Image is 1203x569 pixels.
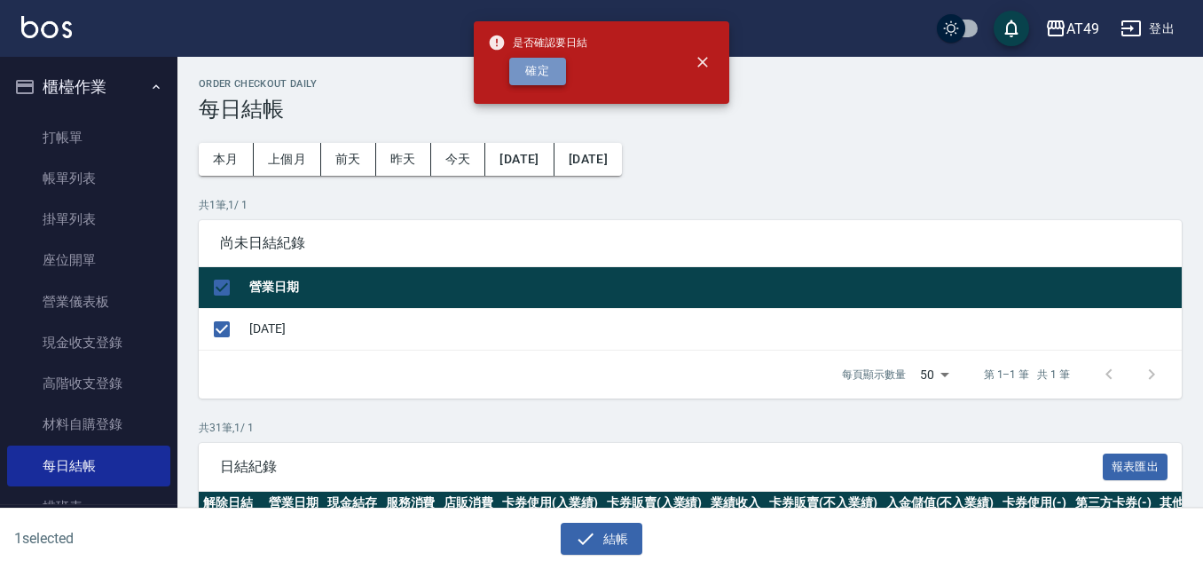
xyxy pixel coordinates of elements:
th: 營業日期 [264,492,323,515]
th: 解除日結 [199,492,264,515]
button: 登出 [1113,12,1182,45]
h2: Order checkout daily [199,78,1182,90]
button: 報表匯出 [1103,454,1168,481]
button: 本月 [199,143,254,176]
th: 業績收入 [706,492,765,515]
a: 報表匯出 [1103,457,1168,474]
span: 尚未日結紀錄 [220,234,1160,252]
th: 店販消費 [439,492,498,515]
button: 確定 [509,58,566,85]
button: 今天 [431,143,486,176]
th: 入金儲值(不入業績) [882,492,999,515]
button: 上個月 [254,143,321,176]
button: [DATE] [485,143,554,176]
th: 卡券販賣(入業績) [602,492,707,515]
a: 每日結帳 [7,446,170,486]
h6: 1 selected [14,527,297,549]
button: 櫃檯作業 [7,64,170,110]
p: 每頁顯示數量 [842,367,906,383]
button: 結帳 [561,523,643,556]
a: 材料自購登錄 [7,404,170,445]
th: 營業日期 [245,267,1182,309]
button: 昨天 [376,143,431,176]
button: close [683,43,722,82]
p: 第 1–1 筆 共 1 筆 [984,367,1070,383]
th: 現金結存 [323,492,381,515]
a: 座位開單 [7,240,170,281]
h3: 每日結帳 [199,97,1182,122]
p: 共 1 筆, 1 / 1 [199,197,1182,213]
th: 卡券使用(-) [998,492,1071,515]
a: 帳單列表 [7,158,170,199]
img: Logo [21,16,72,38]
span: 日結紀錄 [220,458,1103,476]
th: 服務消費 [381,492,440,515]
a: 打帳單 [7,117,170,158]
a: 排班表 [7,486,170,527]
th: 卡券販賣(不入業績) [765,492,882,515]
a: 現金收支登錄 [7,322,170,363]
p: 共 31 筆, 1 / 1 [199,420,1182,436]
button: AT49 [1038,11,1106,47]
th: 卡券使用(入業績) [498,492,602,515]
button: [DATE] [554,143,622,176]
th: 第三方卡券(-) [1071,492,1156,515]
a: 掛單列表 [7,199,170,240]
a: 營業儀表板 [7,281,170,322]
button: save [994,11,1029,46]
button: 前天 [321,143,376,176]
td: [DATE] [245,308,1182,350]
div: 50 [913,351,955,399]
a: 高階收支登錄 [7,363,170,404]
div: AT49 [1066,18,1099,40]
span: 是否確認要日結 [488,34,587,51]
